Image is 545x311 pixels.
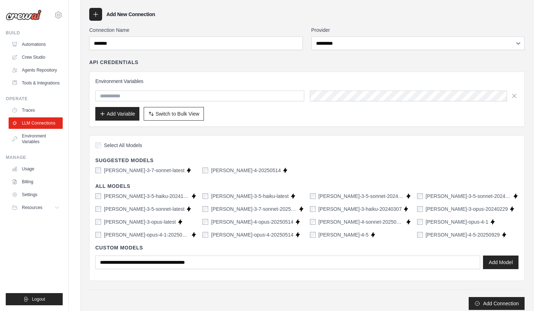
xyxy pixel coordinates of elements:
[417,206,423,212] input: claude-3-opus-20240229
[319,231,369,238] label: claude-sonnet-4-5
[202,193,208,199] input: claude-3-5-haiku-latest
[202,219,208,225] input: claude-4-opus-20250514
[104,142,142,149] span: Select All Models
[104,167,185,174] label: claude-3-7-sonnet-latest
[310,193,316,199] input: claude-3-5-sonnet-20240620
[9,130,63,147] a: Environment Variables
[156,110,199,117] span: Switch to Bulk View
[95,107,139,121] button: Add Variable
[311,26,525,34] label: Provider
[417,232,423,238] input: claude-sonnet-4-5-20250929
[9,77,63,89] a: Tools & Integrations
[469,297,525,310] button: Add Connection
[202,232,208,238] input: claude-opus-4-20250514
[9,105,63,116] a: Traces
[22,205,42,210] span: Resources
[202,206,208,212] input: claude-3-7-sonnet-20250219
[89,59,138,66] h4: API Credentials
[9,64,63,76] a: Agents Repository
[9,117,63,129] a: LLM Connections
[483,256,518,269] button: Add Model
[426,193,511,200] label: claude-3-5-sonnet-20241022
[95,78,518,85] h3: Environment Variables
[95,232,101,238] input: claude-opus-4-1-20250805
[417,219,423,225] input: claude-opus-4-1
[9,39,63,50] a: Automations
[144,107,204,121] button: Switch to Bulk View
[211,167,281,174] label: claude-sonnet-4-20250514
[95,206,101,212] input: claude-3-5-sonnet-latest
[104,193,190,200] label: claude-3-5-haiku-20241022
[6,96,63,102] div: Operate
[9,176,63,188] a: Billing
[32,296,45,302] span: Logout
[319,193,404,200] label: claude-3-5-sonnet-20240620
[95,183,518,190] h4: All Models
[104,218,176,225] label: claude-3-opus-latest
[310,206,316,212] input: claude-3-haiku-20240307
[104,231,190,238] label: claude-opus-4-1-20250805
[95,157,518,164] h4: Suggested Models
[211,193,288,200] label: claude-3-5-haiku-latest
[211,205,297,213] label: claude-3-7-sonnet-20250219
[9,202,63,213] button: Resources
[95,167,101,173] input: claude-3-7-sonnet-latest
[319,205,402,213] label: claude-3-haiku-20240307
[6,10,42,20] img: Logo
[310,232,316,238] input: claude-sonnet-4-5
[9,189,63,200] a: Settings
[6,155,63,160] div: Manage
[95,219,101,225] input: claude-3-opus-latest
[211,218,293,225] label: claude-4-opus-20250514
[9,52,63,63] a: Crew Studio
[6,293,63,305] button: Logout
[106,11,155,18] h3: Add New Connection
[95,142,101,148] input: Select All Models
[426,205,508,213] label: claude-3-opus-20240229
[426,218,488,225] label: claude-opus-4-1
[104,205,185,213] label: claude-3-5-sonnet-latest
[426,231,500,238] label: claude-sonnet-4-5-20250929
[202,167,208,173] input: claude-sonnet-4-20250514
[417,193,423,199] input: claude-3-5-sonnet-20241022
[9,163,63,175] a: Usage
[89,26,303,34] label: Connection Name
[95,244,518,251] h4: Custom Models
[319,218,404,225] label: claude-4-sonnet-20250514
[6,30,63,36] div: Build
[310,219,316,225] input: claude-4-sonnet-20250514
[211,231,293,238] label: claude-opus-4-20250514
[95,193,101,199] input: claude-3-5-haiku-20241022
